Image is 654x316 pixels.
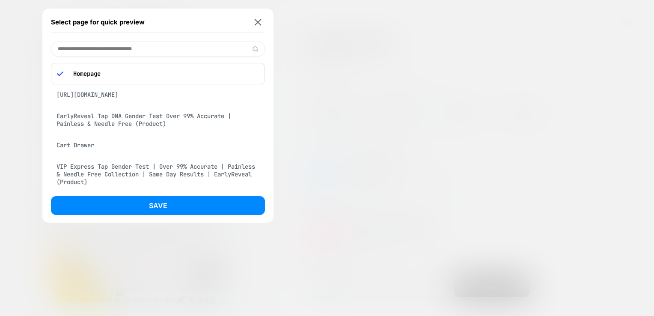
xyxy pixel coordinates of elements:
inbox-online-store-chat: Shopify online store chat [144,240,163,268]
img: edit [252,46,259,52]
p: Homepage [69,70,259,78]
img: blue checkmark [57,71,63,77]
span: Select page for quick preview [51,18,145,26]
div: EarlyReveal Tap DNA Gender Test Over 99% Accurate | Painless & Needle Free (Product) [51,108,265,132]
button: Save [51,196,265,215]
button: Slide right [9,83,15,92]
button: Close teaser [58,259,67,268]
div: [URL][DOMAIN_NAME] [51,86,265,103]
div: VIP Express Tap Gender Test | Over 99% Accurate | Painless & Needle Free Collection | Same Day Re... [51,158,265,190]
div: Cart Drawer [51,137,265,153]
span: Get 10% Off [5,231,44,270]
img: close [255,19,262,25]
